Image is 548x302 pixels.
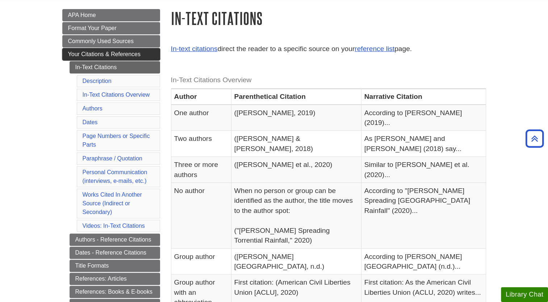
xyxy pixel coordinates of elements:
[361,105,486,131] td: According to [PERSON_NAME] (2019)...
[171,44,486,54] p: direct the reader to a specific source on your page.
[70,234,160,246] a: Authors - Reference Citations
[62,22,160,34] a: Format Your Paper
[171,9,486,28] h1: In-Text Citations
[171,157,231,183] td: Three or more authors
[83,155,142,162] a: Paraphrase / Quotation
[83,133,150,148] a: Page Numbers or Specific Parts
[70,247,160,259] a: Dates - Reference Citations
[231,157,361,183] td: ([PERSON_NAME] et al., 2020)
[83,119,98,125] a: Dates
[83,192,142,215] a: Works Cited In Another Source (Indirect or Secondary)
[171,72,486,88] caption: In-Text Citations Overview
[68,25,117,31] span: Format Your Paper
[70,273,160,285] a: References: Articles
[231,131,361,157] td: ([PERSON_NAME] & [PERSON_NAME], 2018)
[70,61,160,74] a: In-Text Citations
[70,286,160,298] a: References: Books & E-books
[171,183,231,249] td: No author
[231,89,361,105] th: Parenthetical Citation
[231,248,361,274] td: ([PERSON_NAME][GEOGRAPHIC_DATA], n.d.)
[234,277,358,297] p: First citation: (American Civil Liberties Union [ACLU], 2020)
[361,131,486,157] td: As [PERSON_NAME] and [PERSON_NAME] (2018) say...
[361,157,486,183] td: Similar to [PERSON_NAME] et al. (2020)...
[171,45,218,53] a: In-text citations
[62,48,160,60] a: Your Citations & References
[83,223,145,229] a: Videos: In-Text Citations
[361,248,486,274] td: According to [PERSON_NAME][GEOGRAPHIC_DATA] (n.d.)...
[501,287,548,302] button: Library Chat
[68,12,96,18] span: APA Home
[361,89,486,105] th: Narrative Citation
[83,169,147,184] a: Personal Communication(interviews, e-mails, etc.)
[70,260,160,272] a: Title Formats
[83,78,112,84] a: Description
[83,92,150,98] a: In-Text Citations Overview
[523,134,546,143] a: Back to Top
[171,89,231,105] th: Author
[83,105,103,112] a: Authors
[364,277,483,297] p: First citation: As the American Civil Liberties Union (ACLU, 2020) writes...
[361,183,486,249] td: According to "[PERSON_NAME] Spreading [GEOGRAPHIC_DATA] Rainfall" (2020)...
[231,183,361,249] td: When no person or group can be identified as the author, the title moves to the author spot: ("[P...
[231,105,361,131] td: ([PERSON_NAME], 2019)
[355,45,394,53] a: reference list
[171,131,231,157] td: Two authors
[62,35,160,47] a: Commonly Used Sources
[68,38,134,44] span: Commonly Used Sources
[62,9,160,21] a: APA Home
[68,51,141,57] span: Your Citations & References
[171,248,231,274] td: Group author
[171,105,231,131] td: One author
